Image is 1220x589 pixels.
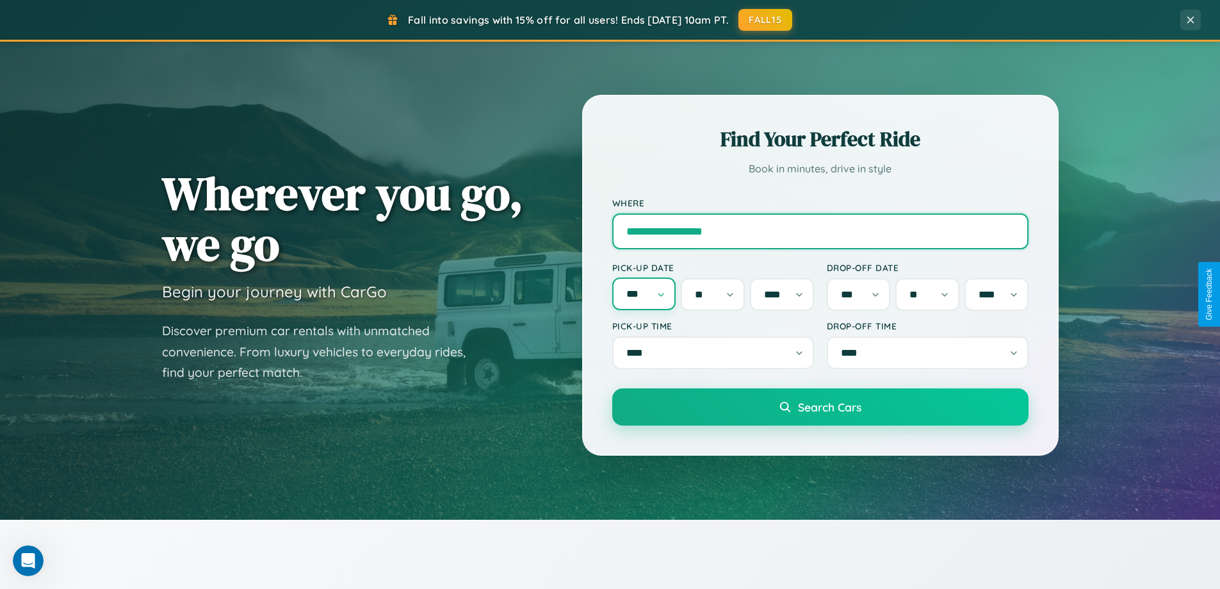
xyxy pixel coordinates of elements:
[827,320,1029,331] label: Drop-off Time
[612,388,1029,426] button: Search Cars
[162,282,387,301] h3: Begin your journey with CarGo
[738,9,792,31] button: FALL15
[612,197,1029,208] label: Where
[612,125,1029,153] h2: Find Your Perfect Ride
[798,400,861,414] span: Search Cars
[827,262,1029,273] label: Drop-off Date
[612,160,1029,178] p: Book in minutes, drive in style
[13,545,44,576] iframe: Intercom live chat
[162,320,482,383] p: Discover premium car rentals with unmatched convenience. From luxury vehicles to everyday rides, ...
[162,168,523,269] h1: Wherever you go, we go
[612,320,814,331] label: Pick-up Time
[612,262,814,273] label: Pick-up Date
[1205,269,1214,320] div: Give Feedback
[408,13,729,26] span: Fall into savings with 15% off for all users! Ends [DATE] 10am PT.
